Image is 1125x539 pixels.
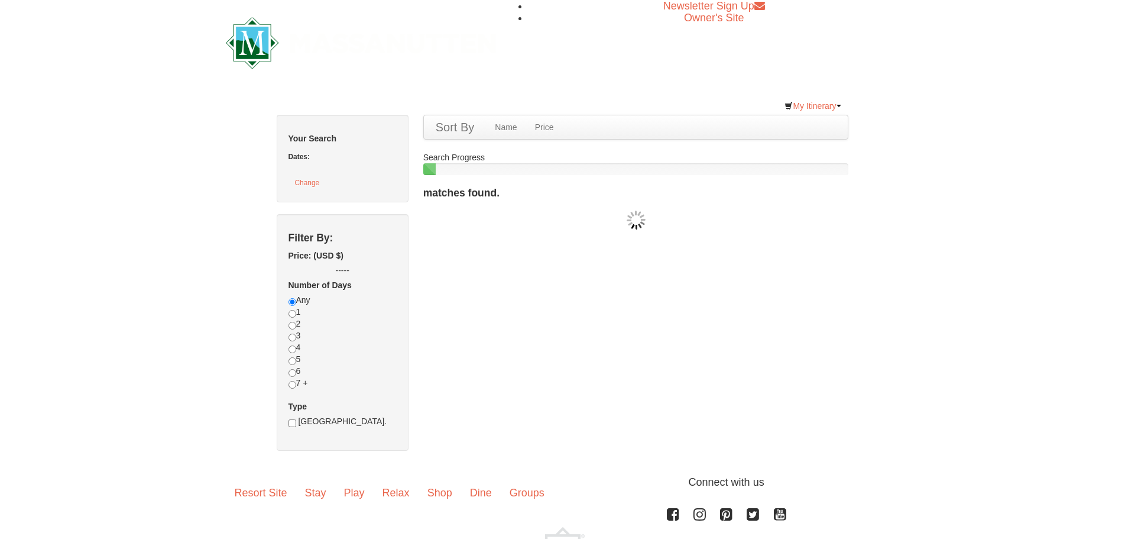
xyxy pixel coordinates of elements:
[298,417,387,426] span: [GEOGRAPHIC_DATA].
[288,232,397,244] h4: Filter By:
[419,475,461,511] a: Shop
[336,266,341,275] span: --
[296,475,335,511] a: Stay
[526,115,563,139] a: Price
[344,266,349,275] span: --
[374,475,419,511] a: Relax
[288,251,343,260] strong: Price: (USD $)
[226,475,900,490] p: Connect with us
[423,151,849,175] div: Search Progress
[288,280,352,290] strong: Number of Days
[288,294,397,401] div: Any 1 2 3 4 5 6 7 +
[461,475,501,511] a: Dine
[501,475,553,511] a: Groups
[335,475,374,511] a: Play
[226,17,497,69] img: Massanutten Resort Logo
[288,133,397,144] h5: Your Search
[684,12,744,24] a: Owner's Site
[423,187,849,199] h4: matches found.
[226,27,497,55] a: Massanutten Resort
[424,115,487,139] a: Sort By
[288,402,307,411] strong: Type
[288,153,310,161] strong: Dates:
[486,115,526,139] a: Name
[226,475,296,511] a: Resort Site
[627,211,646,230] img: wait gif
[288,264,397,276] label: -
[288,175,326,191] button: Change
[777,97,848,115] a: My Itinerary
